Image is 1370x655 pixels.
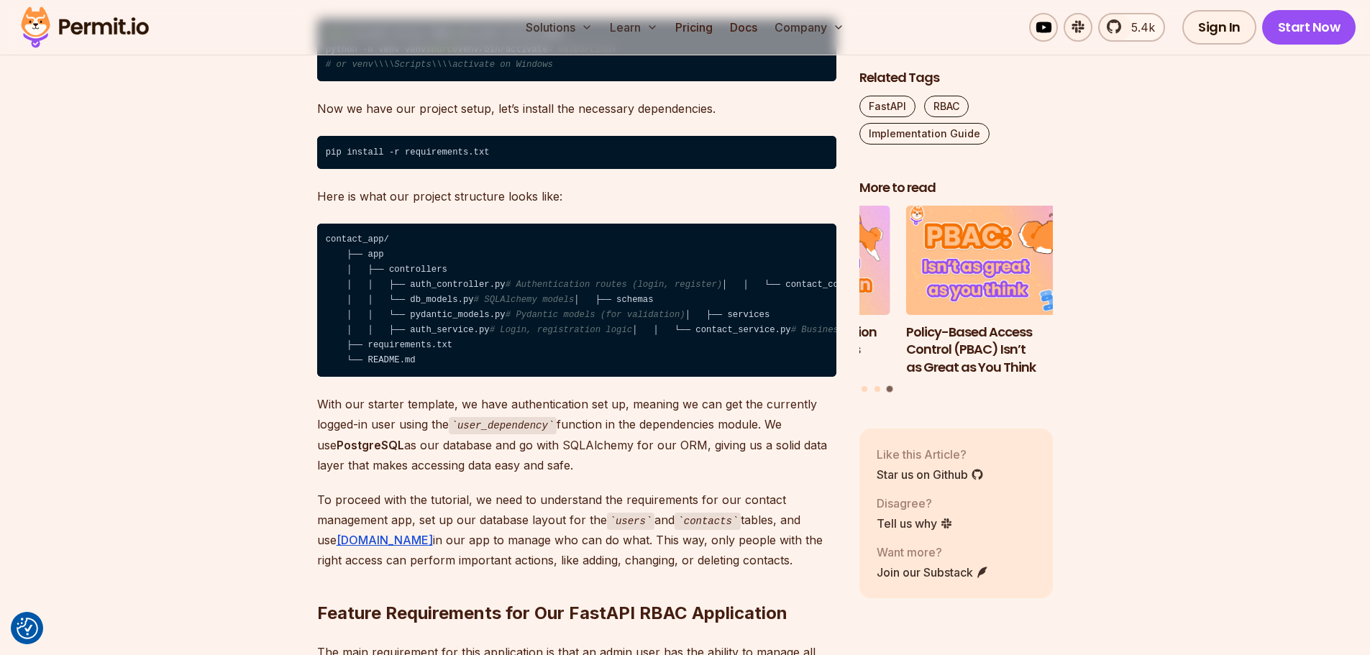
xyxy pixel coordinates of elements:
code: contacts [675,513,741,530]
button: Learn [604,13,664,42]
span: # Login, registration logic [490,325,632,335]
a: Tell us why [877,514,953,531]
button: Company [769,13,850,42]
p: Now we have our project setup, let’s install the necessary dependencies. [317,99,836,119]
strong: PostgreSQL [337,438,404,452]
code: users [607,513,655,530]
img: Implementing Authentication and Authorization in Next.js [696,206,890,315]
code: user_dependency [449,417,557,434]
img: Policy-Based Access Control (PBAC) Isn’t as Great as You Think [906,206,1100,315]
li: 2 of 3 [696,206,890,377]
p: Disagree? [877,494,953,511]
span: # or venv\\\\Scripts\\\\activate on Windows [326,60,553,70]
a: Pricing [670,13,718,42]
p: Like this Article? [877,445,984,462]
button: Go to slide 3 [887,385,893,392]
h3: Policy-Based Access Control (PBAC) Isn’t as Great as You Think [906,323,1100,376]
span: # Pydantic models (for validation) [506,310,685,320]
a: FastAPI [859,96,915,117]
button: Solutions [520,13,598,42]
li: 3 of 3 [906,206,1100,377]
button: Go to slide 2 [874,385,880,391]
div: Posts [859,206,1054,394]
h2: Feature Requirements for Our FastAPI RBAC Application [317,544,836,625]
a: Docs [724,13,763,42]
button: Go to slide 1 [862,385,867,391]
button: Consent Preferences [17,618,38,639]
a: Sign In [1182,10,1256,45]
span: # Business logic for handling contacts [791,325,992,335]
a: [DOMAIN_NAME] [337,533,433,547]
code: contact_app/ ├── app │ ├── controllers │ │ ├── auth_controller.py │ │ └── contact_controller.py │... [317,224,836,377]
span: # Authentication routes (login, register) [506,280,722,290]
p: With our starter template, we have authentication set up, meaning we can get the currently logged... [317,394,836,475]
a: Policy-Based Access Control (PBAC) Isn’t as Great as You ThinkPolicy-Based Access Control (PBAC) ... [906,206,1100,377]
img: Revisit consent button [17,618,38,639]
span: # SQLAlchemy models [474,295,575,305]
p: To proceed with the tutorial, we need to understand the requirements for our contact management a... [317,490,836,571]
code: pip install -r requirements.txt [317,136,836,169]
span: 5.4k [1123,19,1155,36]
a: 5.4k [1098,13,1165,42]
p: Here is what our project structure looks like: [317,186,836,206]
a: RBAC [924,96,969,117]
a: Join our Substack [877,563,989,580]
p: Want more? [877,543,989,560]
a: Star us on Github [877,465,984,482]
h2: Related Tags [859,69,1054,87]
img: Permit logo [14,3,155,52]
h3: Implementing Authentication and Authorization in Next.js [696,323,890,359]
a: Implementation Guide [859,123,990,145]
h2: More to read [859,179,1054,197]
a: Start Now [1262,10,1356,45]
